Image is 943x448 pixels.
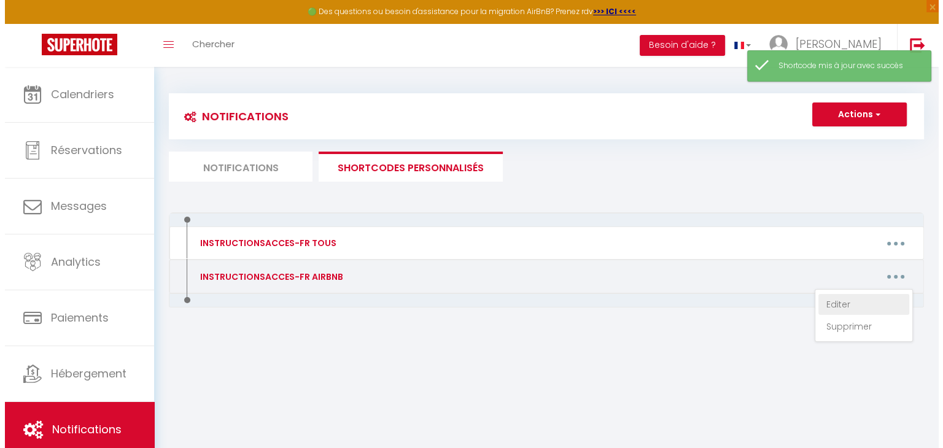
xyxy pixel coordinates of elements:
[774,60,914,72] div: Shortcode mis à jour avec succès
[187,37,230,50] span: Chercher
[173,102,284,130] h3: Notifications
[905,37,920,53] img: logout
[813,294,904,315] a: Editer
[764,35,783,53] img: ...
[46,366,122,381] span: Hébergement
[47,422,117,437] span: Notifications
[46,310,104,325] span: Paiements
[46,87,109,102] span: Calendriers
[588,6,631,17] a: >>> ICI <<<<
[807,102,902,127] button: Actions
[755,24,892,67] a: ... [PERSON_NAME]
[46,142,117,158] span: Réservations
[192,236,332,250] div: INSTRUCTIONSACCES-FR TOUS
[791,36,877,52] span: [PERSON_NAME]
[46,254,96,269] span: Analytics
[635,35,720,56] button: Besoin d'aide ?
[813,316,904,337] a: Supprimer
[37,34,112,55] img: Super Booking
[46,198,102,214] span: Messages
[314,152,498,182] li: SHORTCODES PERSONNALISÉS
[164,152,308,182] li: Notifications
[192,270,338,284] div: INSTRUCTIONSACCES-FR AIRBNB
[178,24,239,67] a: Chercher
